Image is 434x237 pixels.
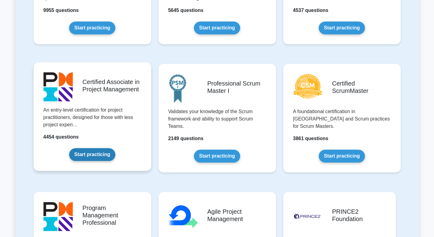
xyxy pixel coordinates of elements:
a: Start practicing [69,148,115,161]
a: Start practicing [319,21,365,34]
a: Start practicing [194,150,240,162]
a: Start practicing [319,150,365,162]
a: Start practicing [69,21,115,34]
a: Start practicing [194,21,240,34]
